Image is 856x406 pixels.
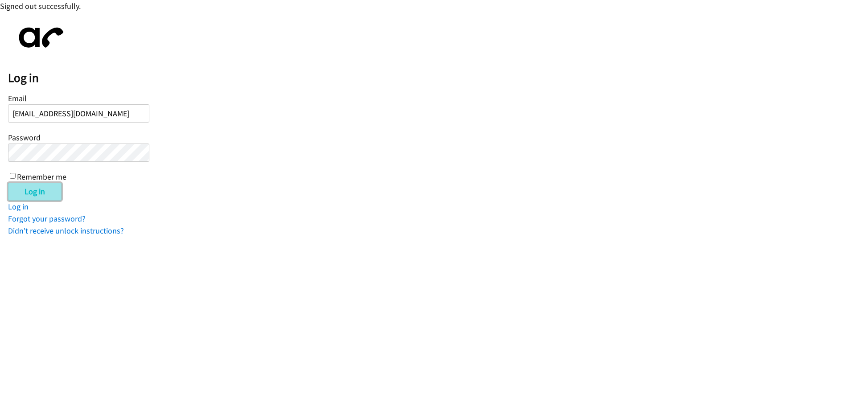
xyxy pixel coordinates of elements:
[8,132,41,143] label: Password
[8,201,29,212] a: Log in
[8,213,86,224] a: Forgot your password?
[8,183,62,201] input: Log in
[17,172,66,182] label: Remember me
[8,70,856,86] h2: Log in
[8,93,27,103] label: Email
[8,20,70,55] img: aphone-8a226864a2ddd6a5e75d1ebefc011f4aa8f32683c2d82f3fb0802fe031f96514.svg
[8,226,124,236] a: Didn't receive unlock instructions?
